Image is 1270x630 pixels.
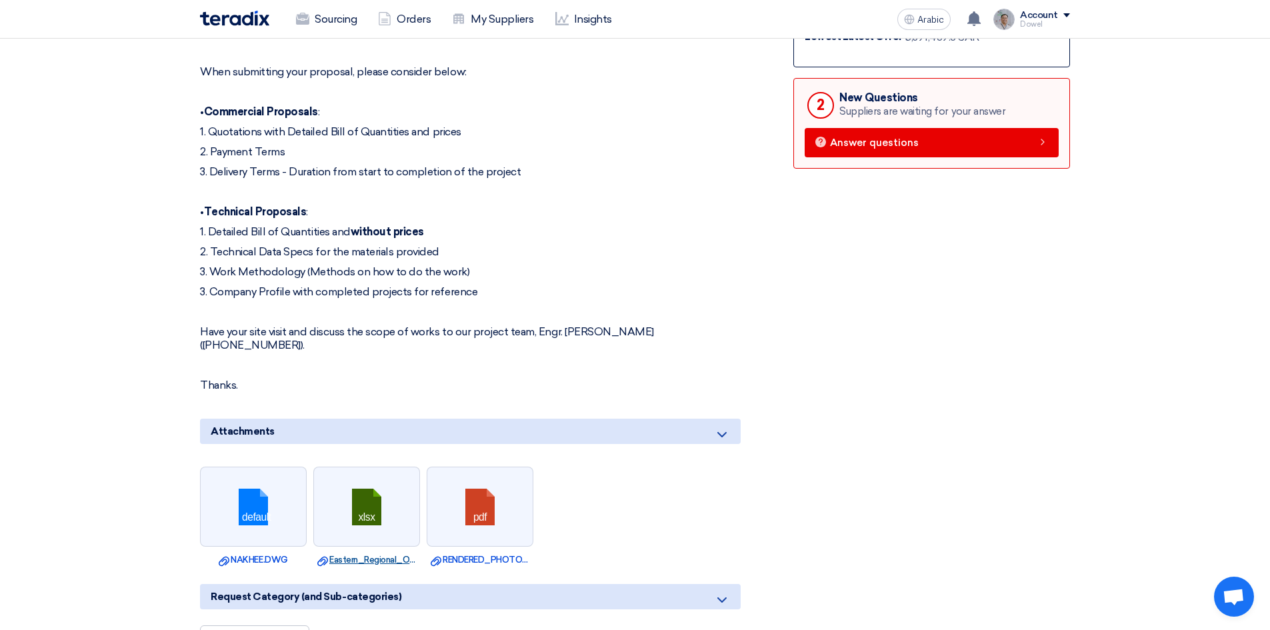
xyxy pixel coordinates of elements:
font: without prices [351,225,424,238]
a: Insights [545,5,623,34]
font: Have your site visit and discuss the scope of works to our project team, Engr. [PERSON_NAME] ([PH... [200,325,654,351]
font: When submitting your proposal, please consider below: [200,65,467,78]
div: Open chat [1214,577,1254,617]
font: My Suppliers [471,13,533,25]
font: 1. Quotations with Detailed Bill of Quantities and prices [200,125,461,138]
a: Answer questions [805,128,1059,157]
font: Arabic [917,14,944,25]
font: : [318,105,320,118]
font: 3. Company Profile with completed projects for reference [200,285,477,298]
a: RENDERED_PHOTOS.pdf [431,553,529,567]
font: • [200,205,204,218]
button: Arabic [897,9,951,30]
font: Eastern_Regional_Office_BOQ_Rev.xlsx [329,555,491,565]
font: New Questions [839,91,918,104]
a: My Suppliers [441,5,544,34]
font: RENDERED_PHOTOS.pdf [443,555,543,565]
font: Thanks. [200,379,238,391]
font: Orders [397,13,431,25]
font: 2 [817,96,825,114]
font: 3. Delivery Terms - Duration from start to completion of the project [200,165,521,178]
font: • [200,105,204,118]
a: Eastern_Regional_Office_BOQ_Rev.xlsx [317,553,416,567]
font: Answer questions [830,137,919,149]
font: Attachments [211,425,275,437]
font: 3. Work Methodology (Methods on how to do the work) [200,265,470,278]
font: 2. Technical Data Specs for the materials provided [200,245,439,258]
a: Orders [367,5,441,34]
font: Request Category (and Sub-categories) [211,591,401,603]
font: Suppliers are waiting for your answer [839,105,1005,117]
a: NAKHEE.DWG [204,553,303,567]
font: Commercial Proposals [204,105,318,118]
a: Sourcing [285,5,367,34]
img: IMG_1753965247717.jpg [993,9,1015,30]
font: Insights [574,13,612,25]
font: NAKHEE.DWG [231,555,287,565]
font: 2. Payment Terms [200,145,285,158]
font: Account [1020,9,1058,21]
img: Teradix logo [200,11,269,26]
font: Dowel [1020,20,1043,29]
font: : [306,205,308,218]
font: Sourcing [315,13,357,25]
font: 1. Detailed Bill of Quantities and [200,225,351,238]
font: Technical Proposals [204,205,307,218]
